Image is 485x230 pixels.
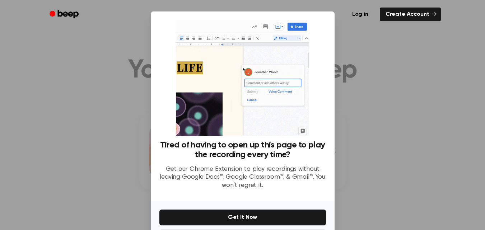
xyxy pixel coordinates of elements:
h3: Tired of having to open up this page to play the recording every time? [159,140,326,160]
a: Log in [345,6,376,23]
a: Create Account [380,8,441,21]
img: Beep extension in action [176,20,309,136]
p: Get our Chrome Extension to play recordings without leaving Google Docs™, Google Classroom™, & Gm... [159,165,326,190]
button: Get It Now [159,210,326,225]
a: Beep [45,8,85,22]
